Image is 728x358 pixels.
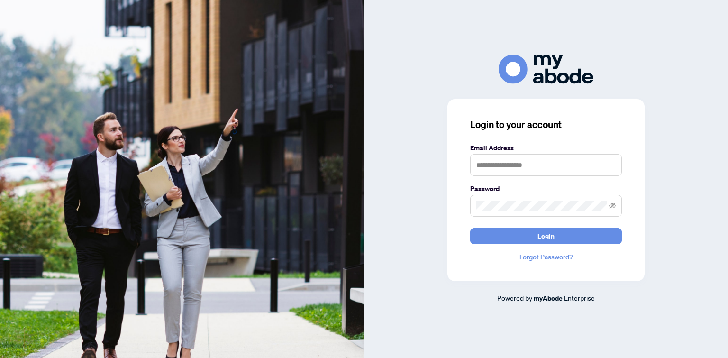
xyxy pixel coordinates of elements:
a: myAbode [534,293,563,303]
h3: Login to your account [470,118,622,131]
span: Enterprise [564,294,595,302]
span: Powered by [497,294,532,302]
label: Password [470,184,622,194]
img: ma-logo [499,55,593,83]
span: Login [537,229,555,244]
label: Email Address [470,143,622,153]
button: Login [470,228,622,244]
a: Forgot Password? [470,252,622,262]
span: eye-invisible [609,202,616,209]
